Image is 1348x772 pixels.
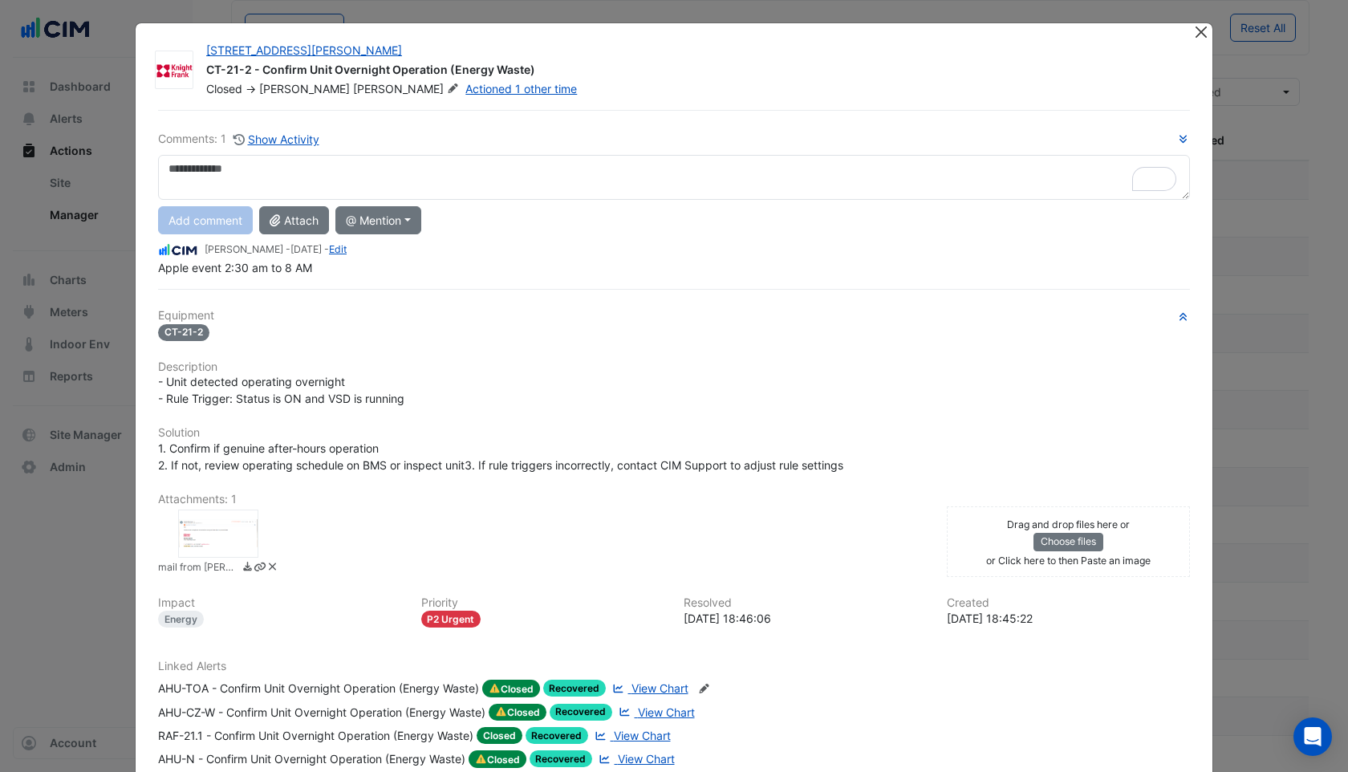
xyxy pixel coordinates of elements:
[609,680,688,697] a: View Chart
[543,680,607,697] span: Recovered
[158,324,209,341] span: CT-21-2
[158,727,473,744] div: RAF-21.1 - Confirm Unit Overnight Operation (Energy Waste)
[158,261,312,274] span: Apple event 2:30 am to 8 AM
[526,727,589,744] span: Recovered
[684,610,928,627] div: [DATE] 18:46:06
[550,704,613,721] span: Recovered
[206,43,402,57] a: [STREET_ADDRESS][PERSON_NAME]
[158,130,320,148] div: Comments: 1
[178,510,258,558] div: mail from Nicholas.png
[947,610,1191,627] div: [DATE] 18:45:22
[1293,717,1332,756] div: Open Intercom Messenger
[698,683,710,695] fa-icon: Edit Linked Alerts
[1007,518,1130,530] small: Drag and drop files here or
[530,750,593,767] span: Recovered
[353,81,462,97] span: [PERSON_NAME]
[158,426,1190,440] h6: Solution
[615,704,694,721] a: View Chart
[335,206,421,234] button: @ Mention
[158,704,485,721] div: AHU-CZ-W - Confirm Unit Overnight Operation (Energy Waste)
[465,82,577,95] a: Actioned 1 other time
[614,729,671,742] span: View Chart
[469,750,526,768] span: Closed
[290,243,322,255] span: 2025-09-10 18:46:04
[158,680,479,697] div: AHU-TOA - Confirm Unit Overnight Operation (Energy Waste)
[206,82,242,95] span: Closed
[254,560,266,577] a: Copy link to clipboard
[595,750,674,768] a: View Chart
[205,242,347,257] small: [PERSON_NAME] - -
[158,660,1190,673] h6: Linked Alerts
[233,130,320,148] button: Show Activity
[158,309,1190,323] h6: Equipment
[158,360,1190,374] h6: Description
[638,705,695,719] span: View Chart
[156,63,193,79] img: Knight Frank Pembroke
[482,680,540,697] span: Closed
[591,727,670,744] a: View Chart
[1192,23,1209,40] button: Close
[158,242,198,259] img: CIM
[986,555,1151,567] small: or Click here to then Paste an image
[259,206,329,234] button: Attach
[158,155,1190,200] textarea: To enrich screen reader interactions, please activate Accessibility in Grammarly extension settings
[206,62,1174,81] div: CT-21-2 - Confirm Unit Overnight Operation (Energy Waste)
[158,750,465,768] div: AHU-N - Confirm Unit Overnight Operation (Energy Waste)
[947,596,1191,610] h6: Created
[421,596,665,610] h6: Priority
[421,611,481,628] div: P2 Urgent
[259,82,350,95] span: [PERSON_NAME]
[489,704,546,721] span: Closed
[158,596,402,610] h6: Impact
[684,596,928,610] h6: Resolved
[242,560,254,577] a: Download
[1033,533,1103,551] button: Choose files
[246,82,256,95] span: ->
[158,375,404,405] span: - Unit detected operating overnight - Rule Trigger: Status is ON and VSD is running
[158,560,238,577] small: mail from Nicholas.png
[266,560,278,577] a: Delete
[329,243,347,255] a: Edit
[158,441,843,472] span: 1. Confirm if genuine after-hours operation 2. If not, review operating schedule on BMS or inspec...
[618,752,675,766] span: View Chart
[477,727,522,744] span: Closed
[158,611,204,628] div: Energy
[158,493,1190,506] h6: Attachments: 1
[631,681,688,695] span: View Chart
